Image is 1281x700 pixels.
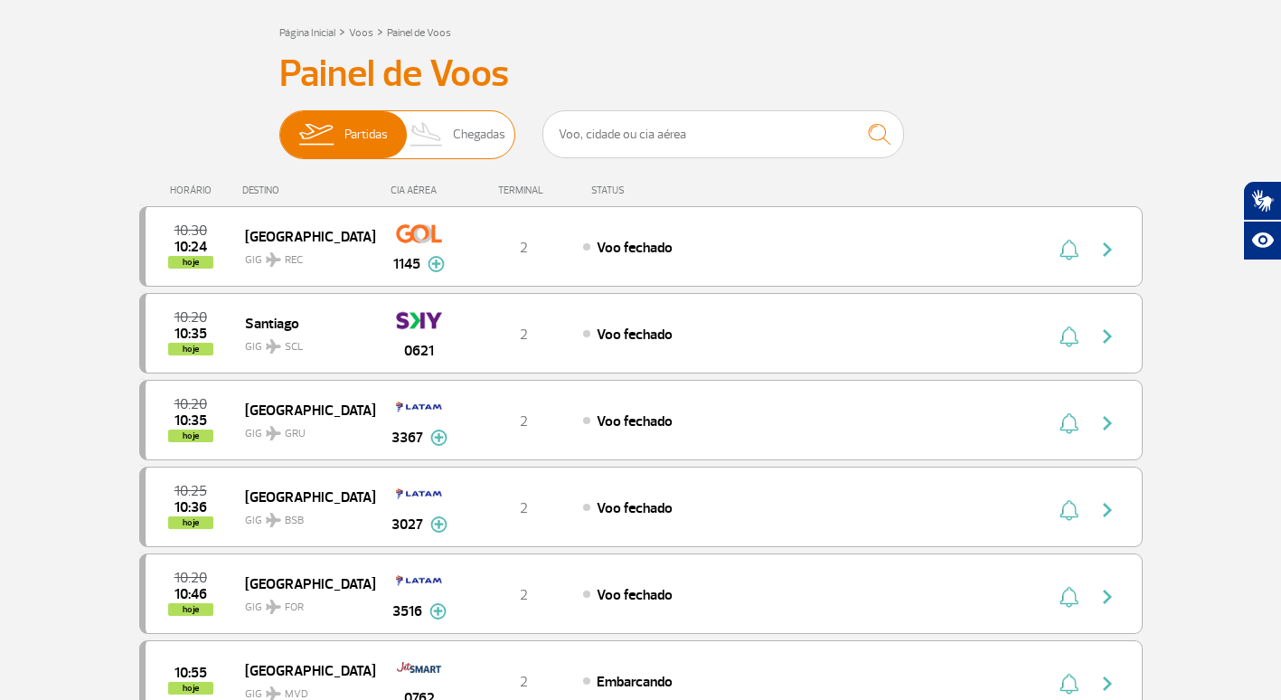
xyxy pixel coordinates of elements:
span: hoje [168,516,213,529]
h3: Painel de Voos [279,52,1003,97]
img: destiny_airplane.svg [266,252,281,267]
span: hoje [168,343,213,355]
span: SCL [285,339,303,355]
span: [GEOGRAPHIC_DATA] [245,224,361,248]
span: Chegadas [453,111,505,158]
a: Voos [349,26,373,40]
span: GIG [245,416,361,442]
a: > [377,21,383,42]
span: Voo fechado [597,239,673,257]
span: Voo fechado [597,412,673,430]
span: 3027 [391,514,423,535]
span: 2025-08-26 10:35:26 [174,327,207,340]
img: seta-direita-painel-voo.svg [1097,499,1118,521]
span: 2025-08-26 10:36:03 [174,501,207,514]
img: mais-info-painel-voo.svg [428,256,445,272]
span: REC [285,252,303,269]
img: mais-info-painel-voo.svg [429,603,447,620]
div: Plugin de acessibilidade da Hand Talk. [1243,181,1281,260]
img: slider-desembarque [400,111,454,158]
span: hoje [168,682,213,695]
a: > [339,21,345,42]
img: sino-painel-voo.svg [1060,412,1078,434]
img: sino-painel-voo.svg [1060,326,1078,347]
span: 3516 [392,601,422,622]
span: GIG [245,329,361,355]
img: destiny_airplane.svg [266,513,281,527]
span: Embarcando [597,673,673,691]
img: sino-painel-voo.svg [1060,239,1078,260]
img: slider-embarque [287,111,344,158]
span: 1145 [393,253,420,275]
span: GRU [285,426,306,442]
img: mais-info-painel-voo.svg [430,516,447,533]
span: 2 [520,586,528,604]
span: 2 [520,673,528,691]
span: 2 [520,412,528,430]
div: TERMINAL [465,184,582,196]
span: [GEOGRAPHIC_DATA] [245,485,361,508]
img: destiny_airplane.svg [266,339,281,354]
span: Santiago [245,311,361,335]
img: destiny_airplane.svg [266,426,281,440]
span: GIG [245,590,361,616]
img: sino-painel-voo.svg [1060,586,1078,608]
span: Partidas [344,111,388,158]
span: GIG [245,503,361,529]
span: 2 [520,239,528,257]
span: hoje [168,603,213,616]
span: [GEOGRAPHIC_DATA] [245,658,361,682]
a: Página Inicial [279,26,335,40]
div: CIA AÉREA [374,184,465,196]
img: sino-painel-voo.svg [1060,499,1078,521]
div: DESTINO [242,184,374,196]
img: seta-direita-painel-voo.svg [1097,239,1118,260]
img: seta-direita-painel-voo.svg [1097,586,1118,608]
span: Voo fechado [597,326,673,344]
span: 3367 [391,427,423,449]
span: 2025-08-26 10:20:00 [174,311,207,324]
span: 0621 [404,340,434,362]
span: hoje [168,430,213,442]
span: 2025-08-26 10:25:00 [174,485,207,497]
img: seta-direita-painel-voo.svg [1097,412,1118,434]
span: FOR [285,600,304,616]
img: mais-info-painel-voo.svg [430,430,447,446]
a: Painel de Voos [387,26,451,40]
span: 2025-08-26 10:46:00 [174,588,207,601]
span: Voo fechado [597,586,673,604]
span: GIG [245,242,361,269]
span: 2 [520,499,528,517]
img: sino-painel-voo.svg [1060,673,1078,695]
span: 2 [520,326,528,344]
button: Abrir recursos assistivos. [1243,221,1281,260]
span: 2025-08-26 10:24:00 [174,241,207,253]
span: BSB [285,513,304,529]
span: 2025-08-26 10:30:00 [174,224,207,237]
button: Abrir tradutor de língua de sinais. [1243,181,1281,221]
span: 2025-08-26 10:55:00 [174,667,207,679]
img: destiny_airplane.svg [266,600,281,614]
span: Voo fechado [597,499,673,517]
span: 2025-08-26 10:20:00 [174,572,207,584]
span: 2025-08-26 10:20:00 [174,398,207,411]
span: [GEOGRAPHIC_DATA] [245,398,361,421]
input: Voo, cidade ou cia aérea [542,110,904,158]
span: 2025-08-26 10:35:33 [174,414,207,427]
img: seta-direita-painel-voo.svg [1097,673,1118,695]
span: hoje [168,256,213,269]
span: [GEOGRAPHIC_DATA] [245,572,361,595]
div: HORÁRIO [145,184,243,196]
div: STATUS [582,184,730,196]
img: seta-direita-painel-voo.svg [1097,326,1118,347]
